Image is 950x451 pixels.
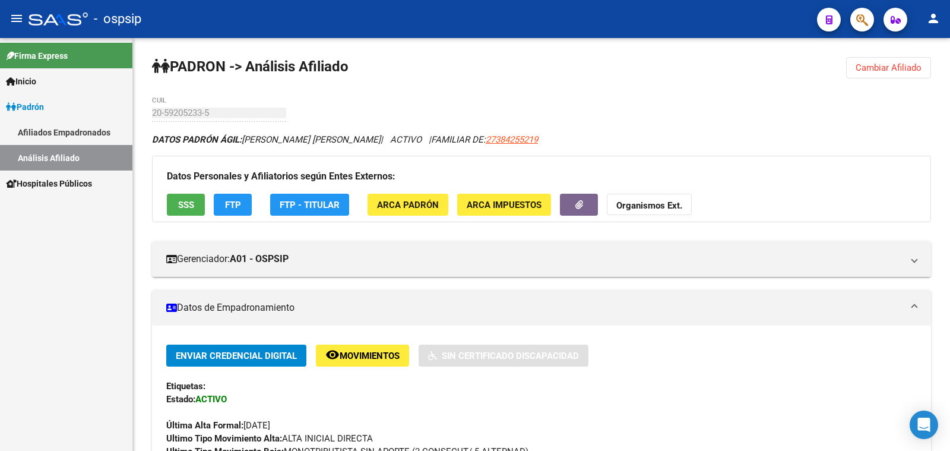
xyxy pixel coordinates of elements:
span: FAMILIAR DE: [431,134,538,145]
span: 27384255219 [486,134,538,145]
strong: Organismos Ext. [616,200,682,211]
button: Organismos Ext. [607,194,692,216]
button: Cambiar Afiliado [846,57,931,78]
span: FTP [225,200,241,210]
mat-icon: remove_red_eye [325,348,340,362]
strong: Ultimo Tipo Movimiento Alta: [166,433,282,444]
button: FTP [214,194,252,216]
strong: Última Alta Formal: [166,420,243,431]
mat-panel-title: Gerenciador: [166,253,902,266]
mat-expansion-panel-header: Gerenciador:A01 - OSPSIP [152,241,931,277]
button: Sin Certificado Discapacidad [419,345,588,367]
span: ARCA Padrón [377,200,439,210]
span: Inicio [6,75,36,88]
mat-expansion-panel-header: Datos de Empadronamiento [152,290,931,326]
h3: Datos Personales y Afiliatorios según Entes Externos: [167,168,916,185]
span: Sin Certificado Discapacidad [442,351,579,361]
strong: Estado: [166,394,195,405]
span: Padrón [6,100,44,113]
mat-icon: menu [9,11,24,26]
strong: ACTIVO [195,394,227,405]
button: ARCA Padrón [368,194,448,216]
button: SSS [167,194,205,216]
span: FTP - Titular [280,200,340,210]
div: Open Intercom Messenger [910,411,938,439]
strong: Etiquetas: [166,381,205,392]
button: FTP - Titular [270,194,349,216]
span: Movimientos [340,351,400,361]
span: ARCA Impuestos [467,200,541,210]
span: [PERSON_NAME] [PERSON_NAME] [152,134,381,145]
mat-icon: person [926,11,940,26]
span: Enviar Credencial Digital [176,351,297,361]
span: Cambiar Afiliado [856,62,921,73]
strong: DATOS PADRÓN ÁGIL: [152,134,242,145]
button: ARCA Impuestos [457,194,551,216]
span: SSS [178,200,194,210]
span: ALTA INICIAL DIRECTA [166,433,373,444]
span: Hospitales Públicos [6,177,92,190]
button: Enviar Credencial Digital [166,345,306,367]
span: [DATE] [166,420,270,431]
button: Movimientos [316,345,409,367]
span: - ospsip [94,6,141,32]
mat-panel-title: Datos de Empadronamiento [166,301,902,314]
span: Firma Express [6,49,68,62]
i: | ACTIVO | [152,134,538,145]
strong: PADRON -> Análisis Afiliado [152,58,349,75]
strong: A01 - OSPSIP [230,253,289,266]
